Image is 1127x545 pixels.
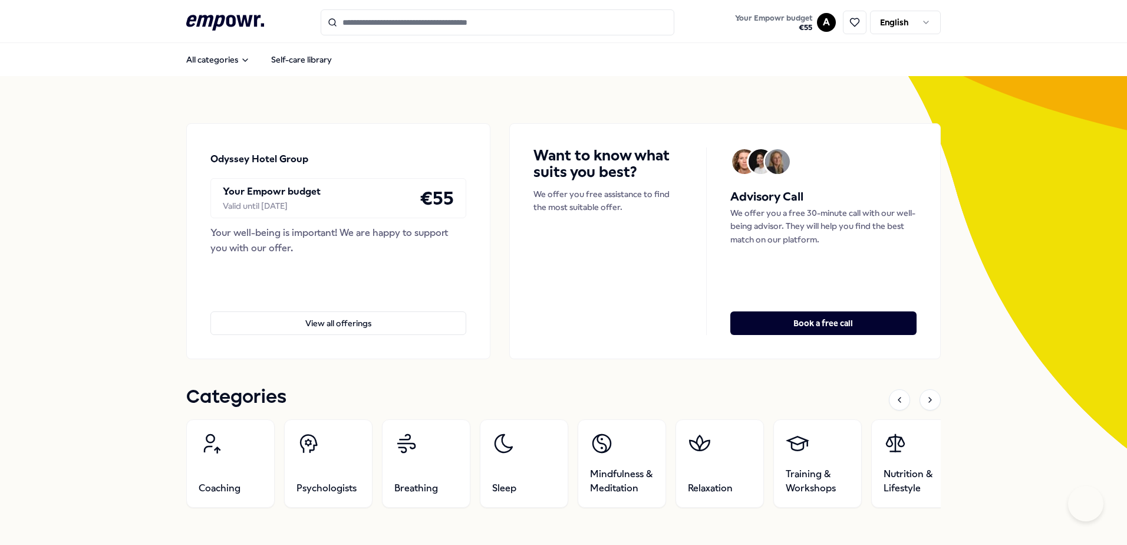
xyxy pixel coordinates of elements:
iframe: Help Scout Beacon - Open [1068,486,1103,521]
span: Sleep [492,481,516,495]
a: Coaching [186,419,275,508]
span: € 55 [735,23,812,32]
img: Avatar [732,149,757,174]
nav: Main [177,48,341,71]
h4: € 55 [420,183,454,213]
p: We offer you a free 30-minute call with our well-being advisor. They will help you find the best ... [730,206,917,246]
a: Sleep [480,419,568,508]
h5: Advisory Call [730,188,917,206]
button: Your Empowr budget€55 [733,11,815,35]
div: Valid until [DATE] [223,199,321,212]
a: Relaxation [675,419,764,508]
p: We offer you free assistance to find the most suitable offer. [533,188,683,214]
img: Avatar [765,149,790,174]
span: Your Empowr budget [735,14,812,23]
span: Nutrition & Lifestyle [884,467,947,495]
span: Breathing [394,481,438,495]
p: Your Empowr budget [223,184,321,199]
button: All categories [177,48,259,71]
a: Mindfulness & Meditation [578,419,666,508]
a: Breathing [382,419,470,508]
button: A [817,13,836,32]
a: View all offerings [210,293,466,335]
img: Avatar [749,149,773,174]
a: Training & Workshops [773,419,862,508]
span: Mindfulness & Meditation [590,467,654,495]
a: Psychologists [284,419,373,508]
span: Coaching [199,481,240,495]
span: Psychologists [296,481,357,495]
h1: Categories [186,383,286,412]
h4: Want to know what suits you best? [533,147,683,180]
button: Book a free call [730,311,917,335]
button: View all offerings [210,311,466,335]
p: Odyssey Hotel Group [210,152,308,167]
a: Your Empowr budget€55 [730,10,817,35]
input: Search for products, categories or subcategories [321,9,674,35]
a: Self-care library [262,48,341,71]
a: Nutrition & Lifestyle [871,419,960,508]
span: Relaxation [688,481,733,495]
div: Your well-being is important! We are happy to support you with our offer. [210,225,466,255]
span: Training & Workshops [786,467,849,495]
